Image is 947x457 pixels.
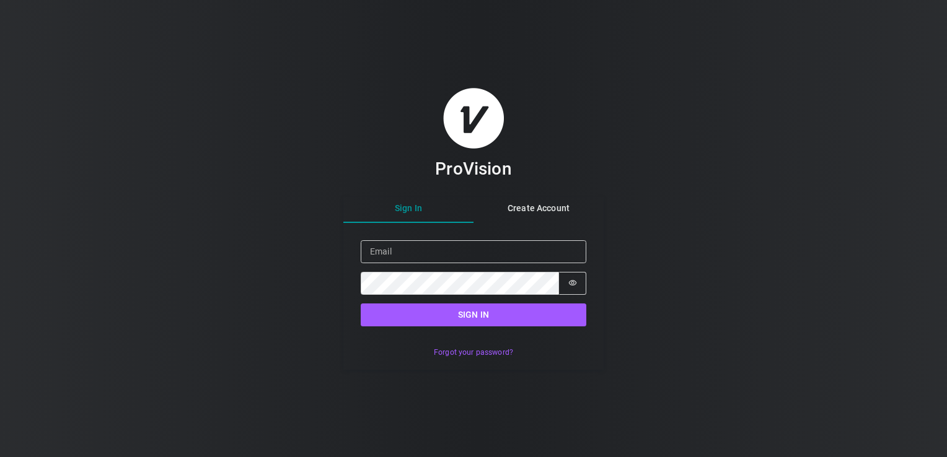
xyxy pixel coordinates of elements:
input: Email [361,240,586,263]
button: Create Account [474,196,604,223]
button: Sign in [361,303,586,326]
button: Forgot your password? [427,344,519,362]
h3: ProVision [435,158,511,180]
button: Show password [559,272,586,295]
button: Sign In [343,196,474,223]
